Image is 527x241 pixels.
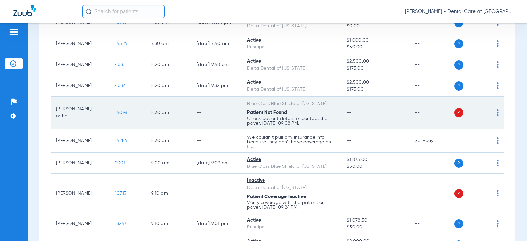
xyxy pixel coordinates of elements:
td: [PERSON_NAME] [51,213,110,234]
p: Check patient details or contact the payer. [DATE] 09:08 PM. [247,116,336,126]
td: [PERSON_NAME] [51,153,110,174]
td: -- [409,174,454,213]
div: Blue Cross Blue Shield of [US_STATE] [247,163,336,170]
span: $175.00 [347,65,404,72]
div: Inactive [247,177,336,184]
div: Principal [247,224,336,231]
div: Active [247,37,336,44]
td: 8:30 AM [146,129,191,153]
span: 10713 [115,191,126,196]
div: Delta Dental of [US_STATE] [247,65,336,72]
img: group-dot-blue.svg [497,220,499,227]
td: -- [409,75,454,97]
span: 14526 [115,41,127,46]
td: [DATE] 9:32 PM [191,75,242,97]
div: Delta Dental of [US_STATE] [247,23,336,30]
td: [DATE] 9:48 PM [191,54,242,75]
span: P [454,60,463,70]
img: group-dot-blue.svg [497,82,499,89]
td: -- [191,174,242,213]
span: -- [347,191,352,196]
td: [DATE] 9:09 PM [191,153,242,174]
p: We couldn’t pull any insurance info because they don’t have coverage on file. [247,135,336,149]
span: P [454,81,463,91]
td: 8:20 AM [146,54,191,75]
div: Blue Cross Blue Shield of [US_STATE] [247,100,336,107]
span: $50.00 [347,44,404,51]
span: $1,875.00 [347,156,404,163]
span: $50.00 [347,224,404,231]
div: Active [247,79,336,86]
span: 2001 [115,161,125,165]
td: Self-pay [409,129,454,153]
span: [PERSON_NAME] - Dental Care at [GEOGRAPHIC_DATA] [405,8,514,15]
div: Delta Dental of [US_STATE] [247,184,336,191]
td: [DATE] 7:40 AM [191,33,242,54]
span: 14286 [115,138,127,143]
td: -- [409,153,454,174]
span: P [454,159,463,168]
span: P [454,219,463,228]
div: Active [247,58,336,65]
td: 7:30 AM [146,33,191,54]
p: Verify coverage with the patient or payer. [DATE] 09:24 PM. [247,200,336,210]
span: 4035 [115,62,126,67]
span: $2,500.00 [347,58,404,65]
td: -- [191,97,242,129]
input: Search for patients [82,5,165,18]
span: -- [347,138,352,143]
td: 9:10 AM [146,174,191,213]
span: Patient Coverage Inactive [247,195,306,199]
td: [PERSON_NAME] [51,174,110,213]
img: group-dot-blue.svg [497,160,499,166]
img: Search Icon [86,9,92,15]
span: Patient Not Found [247,110,287,115]
span: $2,500.00 [347,79,404,86]
span: 4036 [115,83,125,88]
span: 13247 [115,221,126,226]
td: -- [409,213,454,234]
td: [PERSON_NAME] [51,129,110,153]
td: [PERSON_NAME] [51,75,110,97]
td: 8:30 AM [146,97,191,129]
img: group-dot-blue.svg [497,137,499,144]
td: 9:10 AM [146,213,191,234]
td: -- [409,54,454,75]
td: [PERSON_NAME] [51,33,110,54]
div: Active [247,156,336,163]
span: P [454,108,463,117]
td: 8:20 AM [146,75,191,97]
img: group-dot-blue.svg [497,190,499,196]
img: group-dot-blue.svg [497,40,499,47]
span: $175.00 [347,86,404,93]
div: Active [247,217,336,224]
td: -- [191,129,242,153]
td: [DATE] 9:01 PM [191,213,242,234]
td: [PERSON_NAME] [51,54,110,75]
span: $1,078.50 [347,217,404,224]
div: Delta Dental of [US_STATE] [247,86,336,93]
span: $1,000.00 [347,37,404,44]
img: group-dot-blue.svg [497,61,499,68]
img: Zuub Logo [13,5,36,16]
span: P [454,39,463,48]
span: P [454,189,463,198]
div: Principal [247,44,336,51]
img: hamburger-icon [9,28,19,36]
span: -- [347,110,352,115]
span: $0.00 [347,23,404,30]
img: group-dot-blue.svg [497,109,499,116]
td: -- [409,33,454,54]
span: 14098 [115,110,127,115]
td: [PERSON_NAME]-ortho [51,97,110,129]
span: $50.00 [347,163,404,170]
td: 9:00 AM [146,153,191,174]
td: -- [409,97,454,129]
